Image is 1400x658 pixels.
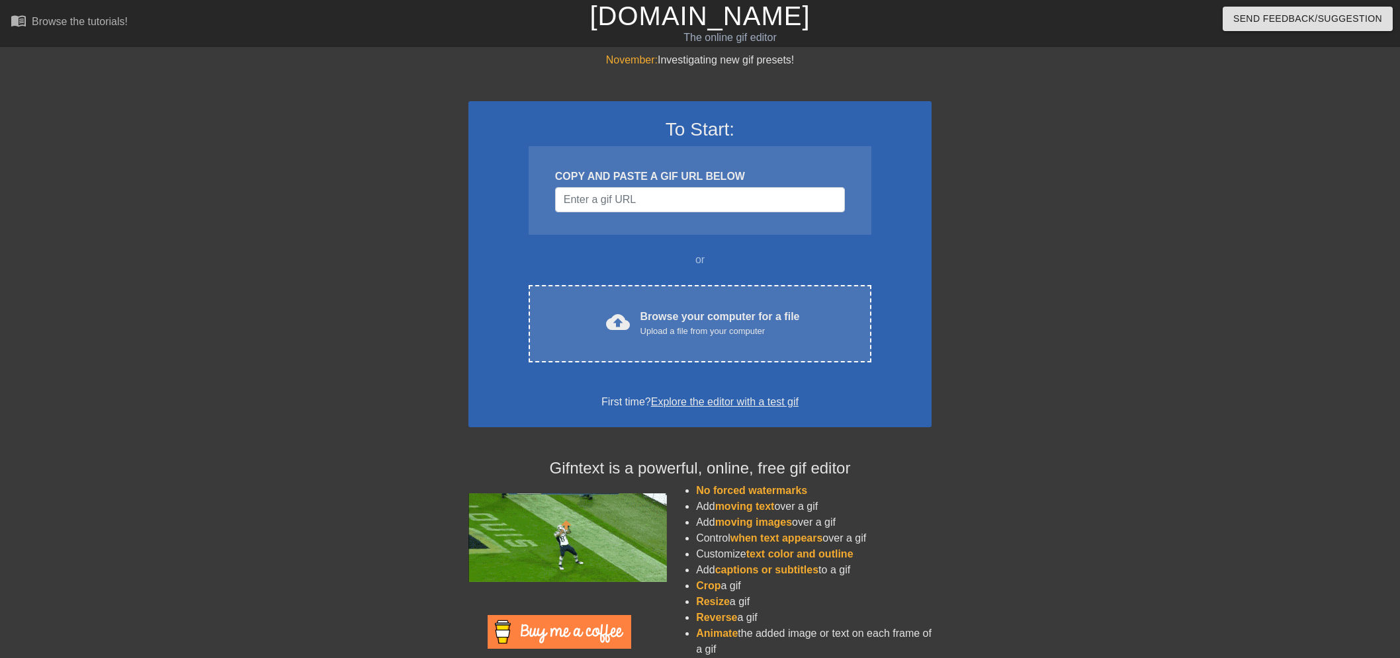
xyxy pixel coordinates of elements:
li: Add over a gif [696,514,932,530]
span: Crop [696,580,721,591]
img: Buy Me A Coffee [488,615,631,649]
div: Browse your computer for a file [640,309,800,338]
li: a gif [696,578,932,594]
span: captions or subtitles [715,564,818,575]
input: Username [555,187,845,212]
li: Add to a gif [696,562,932,578]
span: Send Feedback/Suggestion [1233,11,1382,27]
a: Browse the tutorials! [11,13,128,33]
span: when text appears [730,532,823,544]
span: text color and outline [746,548,853,559]
div: Upload a file from your computer [640,325,800,338]
div: or [503,252,897,268]
span: menu_book [11,13,26,28]
div: First time? [486,394,914,410]
span: Reverse [696,612,737,623]
img: football_small.gif [468,493,667,582]
span: cloud_upload [606,310,630,334]
span: Resize [696,596,730,607]
li: Control over a gif [696,530,932,546]
span: moving text [715,501,775,512]
h4: Gifntext is a powerful, online, free gif editor [468,459,932,478]
li: the added image or text on each frame of a gif [696,626,932,657]
a: Explore the editor with a test gif [651,396,799,407]
button: Send Feedback/Suggestion [1223,7,1393,31]
li: Add over a gif [696,499,932,514]
div: The online gif editor [473,30,986,46]
a: [DOMAIN_NAME] [590,1,810,30]
div: Investigating new gif presets! [468,52,932,68]
div: COPY AND PASTE A GIF URL BELOW [555,169,845,185]
li: a gif [696,594,932,610]
span: moving images [715,516,792,528]
li: a gif [696,610,932,626]
h3: To Start: [486,118,914,141]
div: Browse the tutorials! [32,16,128,27]
span: No forced watermarks [696,485,807,496]
span: Animate [696,628,738,639]
span: November: [606,54,658,65]
li: Customize [696,546,932,562]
